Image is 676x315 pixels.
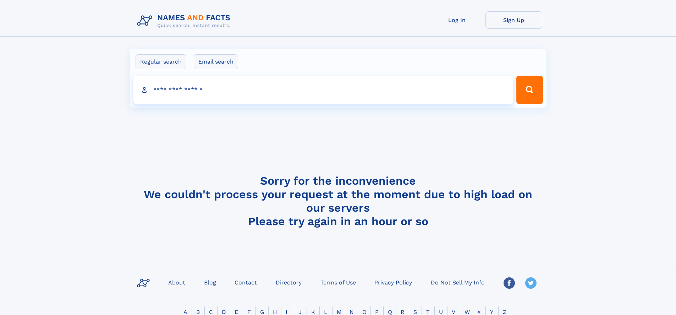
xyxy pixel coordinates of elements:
input: search input [133,76,513,104]
a: About [165,277,188,287]
label: Regular search [136,54,186,69]
a: Terms of Use [318,277,359,287]
h4: Sorry for the inconvenience We couldn't process your request at the moment due to high load on ou... [134,174,542,228]
a: Log In [429,11,485,29]
img: Logo Names and Facts [134,11,236,31]
label: Email search [194,54,238,69]
a: Contact [232,277,260,287]
img: Facebook [504,277,515,289]
a: Sign Up [485,11,542,29]
img: Twitter [525,277,537,289]
a: Do Not Sell My Info [428,277,488,287]
a: Blog [201,277,219,287]
a: Directory [273,277,304,287]
button: Search Button [516,76,543,104]
a: Privacy Policy [372,277,415,287]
